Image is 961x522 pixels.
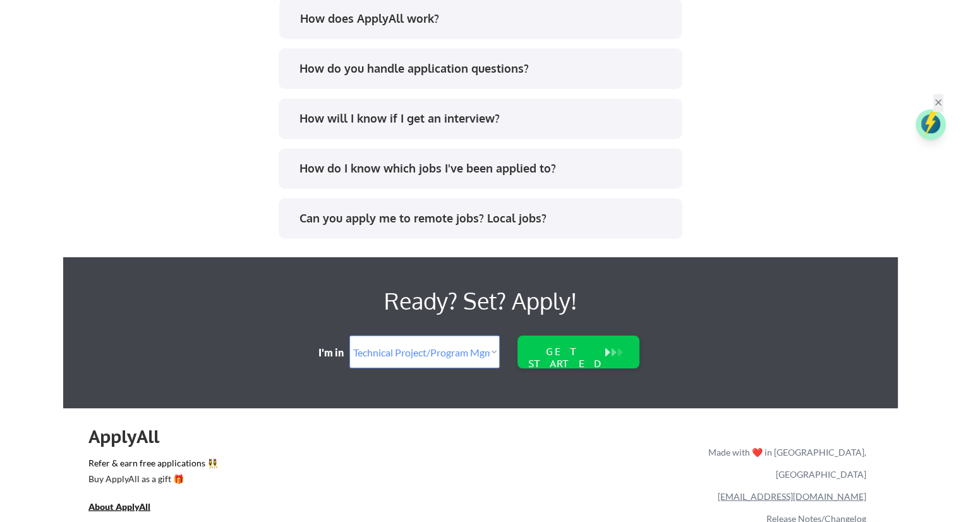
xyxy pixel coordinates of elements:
div: How will I know if I get an interview? [299,111,670,126]
div: How do you handle application questions? [299,61,670,76]
div: Can you apply me to remote jobs? Local jobs? [299,210,670,226]
div: Made with ❤️ in [GEOGRAPHIC_DATA], [GEOGRAPHIC_DATA] [703,441,866,485]
div: Buy ApplyAll as a gift 🎁 [88,475,215,483]
div: I'm in [318,346,353,360]
div: Ready? Set? Apply! [240,282,721,319]
div: GET STARTED [526,346,607,370]
a: Buy ApplyAll as a gift 🎁 [88,472,215,488]
a: About ApplyAll [88,500,168,516]
div: ApplyAll [88,426,174,447]
div: How does ApplyAll work? [300,11,671,27]
a: [EMAIL_ADDRESS][DOMAIN_NAME] [718,491,866,502]
div: How do I know which jobs I've been applied to? [299,161,670,176]
a: Refer & earn free applications 👯‍♀️ [88,459,444,472]
u: About ApplyAll [88,501,150,512]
